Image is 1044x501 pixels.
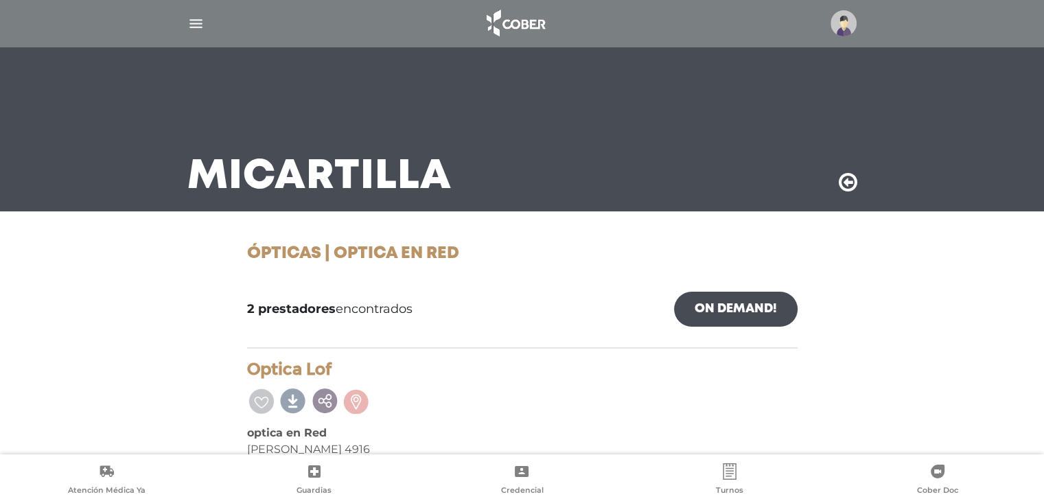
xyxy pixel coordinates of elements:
[247,426,327,439] b: optica en Red
[211,463,419,498] a: Guardias
[297,485,332,498] span: Guardias
[247,244,798,264] h1: Ópticas | Optica En Red
[68,485,146,498] span: Atención Médica Ya
[247,360,798,380] h4: Optica Lof
[831,10,857,36] img: profile-placeholder.svg
[247,301,336,316] b: 2 prestadores
[418,463,626,498] a: Credencial
[3,463,211,498] a: Atención Médica Ya
[716,485,743,498] span: Turnos
[626,463,834,498] a: Turnos
[917,485,958,498] span: Cober Doc
[187,159,452,195] h3: Mi Cartilla
[479,7,551,40] img: logo_cober_home-white.png
[833,463,1041,498] a: Cober Doc
[500,485,543,498] span: Credencial
[187,15,205,32] img: Cober_menu-lines-white.svg
[247,441,798,458] div: [PERSON_NAME] 4916
[674,292,798,327] a: On Demand!
[247,300,413,318] span: encontrados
